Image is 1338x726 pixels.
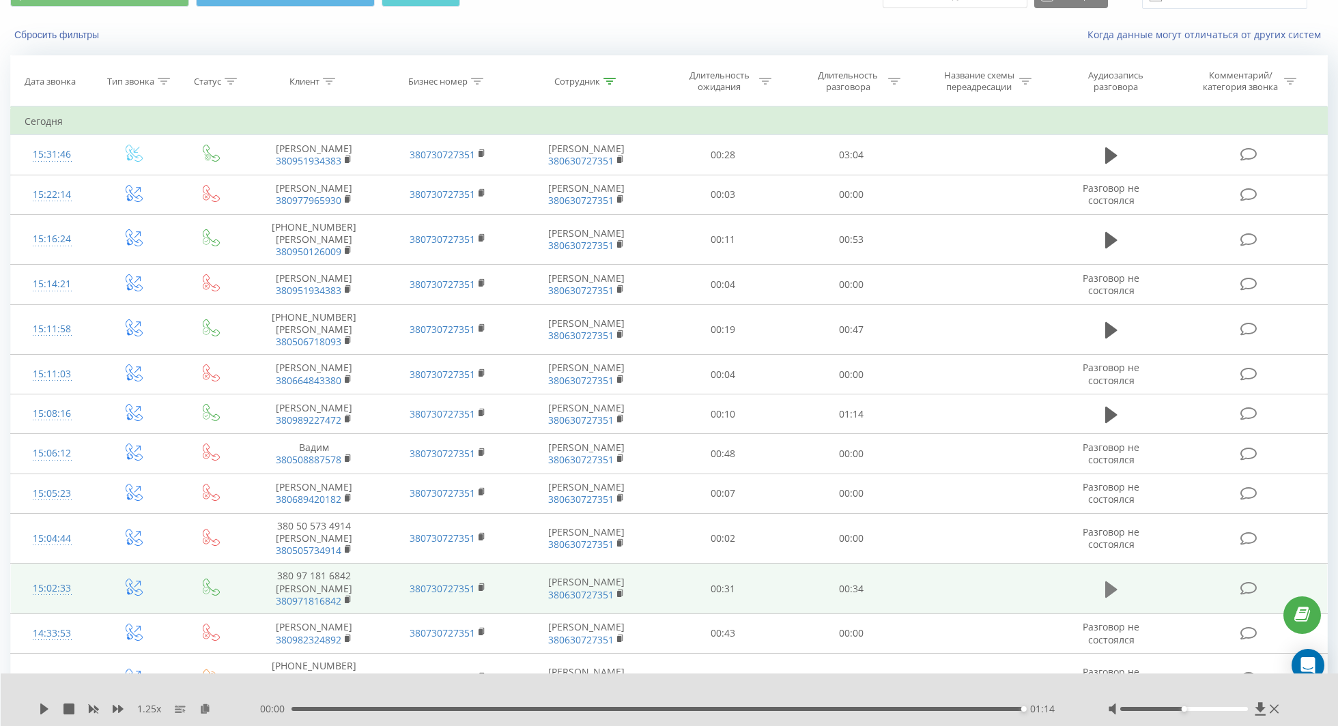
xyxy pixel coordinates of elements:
[515,394,659,434] td: [PERSON_NAME]
[659,304,787,355] td: 00:19
[812,70,885,93] div: Длительность разговора
[276,633,341,646] a: 380982324892
[25,480,79,507] div: 15:05:23
[515,654,659,704] td: [PERSON_NAME]
[410,407,475,420] a: 380730727351
[1021,706,1026,712] div: Accessibility label
[25,525,79,552] div: 15:04:44
[548,413,614,426] a: 380630727351
[25,271,79,297] div: 15:14:21
[659,613,787,653] td: 00:43
[247,135,381,175] td: [PERSON_NAME]
[787,394,915,434] td: 01:14
[247,513,381,564] td: 380 50 573 4914 [PERSON_NAME]
[515,175,659,214] td: [PERSON_NAME]
[515,434,659,474] td: [PERSON_NAME]
[659,265,787,304] td: 00:04
[410,233,475,246] a: 380730727351
[548,453,614,466] a: 380630727351
[943,70,1016,93] div: Название схемы переадресации
[659,434,787,474] td: 00:48
[25,316,79,343] div: 15:11:58
[1083,441,1139,466] span: Разговор не состоялся
[548,284,614,297] a: 380630727351
[10,29,106,41] button: Сбросить фильтры
[25,361,79,388] div: 15:11:03
[515,613,659,653] td: [PERSON_NAME]
[25,620,79,647] div: 14:33:53
[247,394,381,434] td: [PERSON_NAME]
[659,175,787,214] td: 00:03
[25,141,79,168] div: 15:31:46
[515,214,659,265] td: [PERSON_NAME]
[276,453,341,466] a: 380508887578
[1083,272,1139,297] span: Разговор не состоялся
[276,594,341,607] a: 380971816842
[247,434,381,474] td: Вадим
[1083,620,1139,645] span: Разговор не состоялся
[659,394,787,434] td: 00:10
[787,513,915,564] td: 00:00
[276,335,341,348] a: 380506718093
[25,181,79,208] div: 15:22:14
[787,175,915,214] td: 00:00
[247,355,381,394] td: [PERSON_NAME]
[410,532,475,544] a: 380730727351
[659,214,787,265] td: 00:11
[1083,525,1139,551] span: Разговор не состоялся
[247,474,381,513] td: [PERSON_NAME]
[25,226,79,252] div: 15:16:24
[515,564,659,614] td: [PERSON_NAME]
[548,493,614,506] a: 380630727351
[194,76,221,87] div: Статус
[787,613,915,653] td: 00:00
[659,513,787,564] td: 00:02
[247,214,381,265] td: [PHONE_NUMBER] [PERSON_NAME]
[683,70,756,93] div: Длительность ожидания
[247,304,381,355] td: [PHONE_NUMBER] [PERSON_NAME]
[659,564,787,614] td: 00:31
[276,284,341,297] a: 380951934383
[787,474,915,513] td: 00:00
[787,214,915,265] td: 00:53
[410,626,475,639] a: 380730727351
[548,633,614,646] a: 380630727351
[410,582,475,595] a: 380730727351
[410,447,475,460] a: 380730727351
[1083,480,1139,506] span: Разговор не состоялся
[548,329,614,342] a: 380630727351
[247,175,381,214] td: [PERSON_NAME]
[659,474,787,513] td: 00:07
[276,374,341,387] a: 380664843380
[548,374,614,387] a: 380630727351
[554,76,600,87] div: Сотрудник
[548,538,614,551] a: 380630727351
[410,148,475,161] a: 380730727351
[247,564,381,614] td: 380 97 181 6842 [PERSON_NAME]
[247,265,381,304] td: [PERSON_NAME]
[787,265,915,304] td: 00:00
[276,154,341,167] a: 380951934383
[1201,70,1281,93] div: Комментарий/категория звонка
[25,665,79,692] div: 14:32:47
[659,355,787,394] td: 00:04
[787,135,915,175] td: 03:04
[515,474,659,513] td: [PERSON_NAME]
[515,265,659,304] td: [PERSON_NAME]
[787,355,915,394] td: 00:00
[787,304,915,355] td: 00:47
[247,613,381,653] td: [PERSON_NAME]
[107,76,154,87] div: Тип звонка
[515,513,659,564] td: [PERSON_NAME]
[137,702,161,716] span: 1.25 x
[787,564,915,614] td: 00:34
[787,434,915,474] td: 00:00
[276,493,341,506] a: 380689420182
[276,245,341,258] a: 380950126009
[548,588,614,601] a: 380630727351
[787,654,915,704] td: 00:00
[410,188,475,201] a: 380730727351
[515,355,659,394] td: [PERSON_NAME]
[548,239,614,252] a: 380630727351
[1083,181,1139,207] span: Разговор не состоялся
